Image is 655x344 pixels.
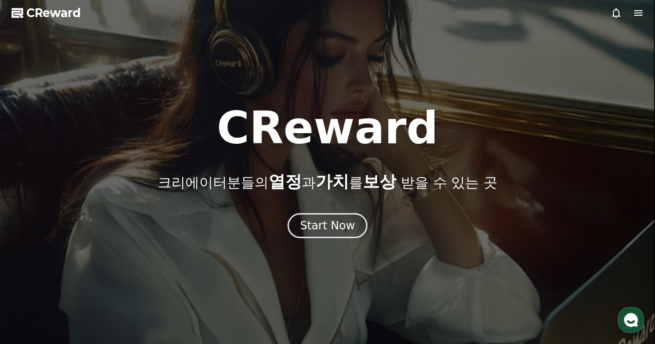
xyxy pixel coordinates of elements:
h1: CReward [217,106,438,150]
span: 보상 [363,172,396,191]
button: Start Now [288,213,367,238]
span: CReward [26,6,81,20]
span: 가치 [316,172,349,191]
a: Start Now [288,222,367,231]
p: 크리에이터분들의 과 를 받을 수 있는 곳 [158,172,497,191]
div: Start Now [300,218,355,233]
span: 열정 [269,172,302,191]
a: CReward [12,6,81,20]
